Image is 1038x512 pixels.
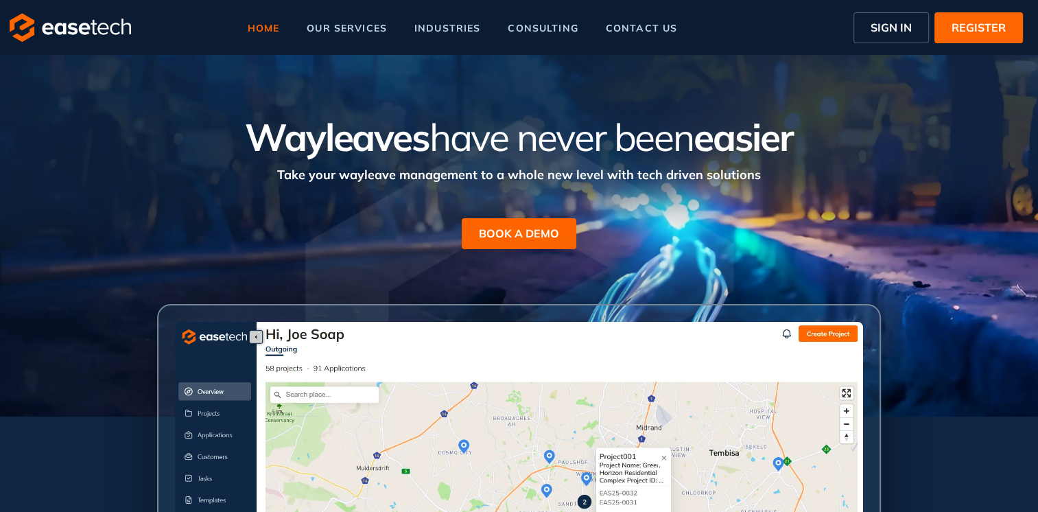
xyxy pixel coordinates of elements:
span: SIGN IN [871,19,912,36]
span: consulting [508,23,578,33]
button: BOOK A DEMO [462,218,576,249]
span: industries [414,23,480,33]
span: Wayleaves [245,113,429,161]
span: BOOK A DEMO [479,225,559,242]
button: REGISTER [934,12,1023,43]
span: REGISTER [952,19,1006,36]
span: have never been [429,113,694,161]
span: contact us [606,23,677,33]
div: Take your wayleave management to a whole new level with tech driven solutions [125,159,914,184]
img: logo [10,13,131,42]
span: home [248,23,280,33]
button: SIGN IN [853,12,929,43]
span: easier [694,113,793,161]
span: our services [307,23,387,33]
